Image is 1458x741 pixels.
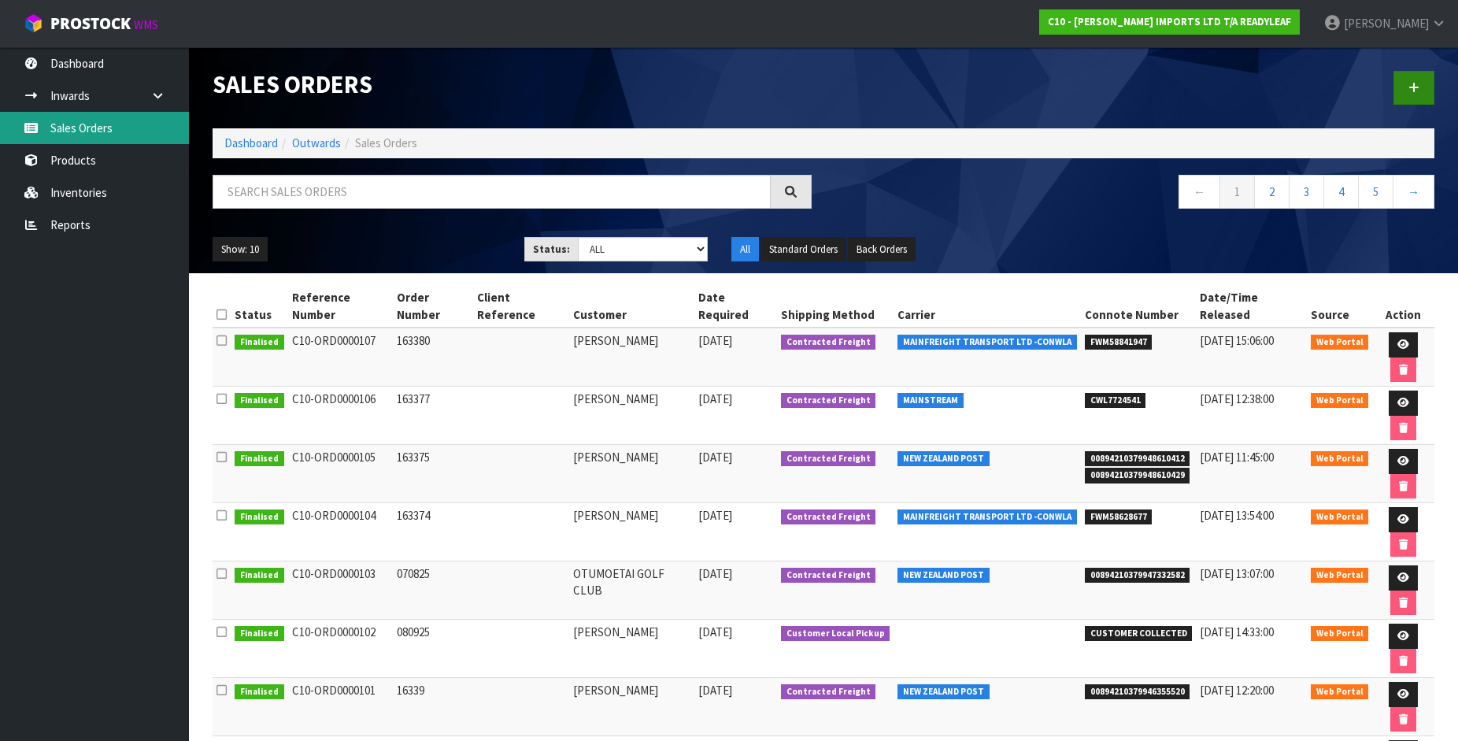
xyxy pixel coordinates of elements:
[213,71,812,98] h1: Sales Orders
[1372,285,1434,328] th: Action
[1200,391,1274,406] span: [DATE] 12:38:00
[897,509,1077,525] span: MAINFREIGHT TRANSPORT LTD -CONWLA
[288,678,394,736] td: C10-ORD0000101
[288,503,394,561] td: C10-ORD0000104
[569,503,694,561] td: [PERSON_NAME]
[569,678,694,736] td: [PERSON_NAME]
[698,683,732,698] span: [DATE]
[781,568,876,584] span: Contracted Freight
[1323,175,1359,209] a: 4
[1311,509,1369,525] span: Web Portal
[897,393,964,409] span: MAINSTREAM
[235,568,284,584] span: Finalised
[1358,175,1393,209] a: 5
[213,175,771,209] input: Search sales orders
[355,135,417,150] span: Sales Orders
[894,285,1081,328] th: Carrier
[235,509,284,525] span: Finalised
[533,243,570,256] strong: Status:
[1200,508,1274,523] span: [DATE] 13:54:00
[288,561,394,620] td: C10-ORD0000103
[569,445,694,503] td: [PERSON_NAME]
[777,285,894,328] th: Shipping Method
[1179,175,1220,209] a: ←
[1311,451,1369,467] span: Web Portal
[698,624,732,639] span: [DATE]
[1085,451,1190,467] span: 00894210379948610412
[288,387,394,445] td: C10-ORD0000106
[235,626,284,642] span: Finalised
[698,450,732,465] span: [DATE]
[835,175,1434,213] nav: Page navigation
[569,620,694,678] td: [PERSON_NAME]
[1085,393,1146,409] span: CWL7724541
[781,509,876,525] span: Contracted Freight
[1200,683,1274,698] span: [DATE] 12:20:00
[781,451,876,467] span: Contracted Freight
[292,135,341,150] a: Outwards
[781,335,876,350] span: Contracted Freight
[1085,684,1190,700] span: 00894210379946355520
[50,13,131,34] span: ProStock
[393,678,473,736] td: 16339
[393,387,473,445] td: 163377
[231,285,288,328] th: Status
[698,508,732,523] span: [DATE]
[393,561,473,620] td: 070825
[569,328,694,387] td: [PERSON_NAME]
[1311,335,1369,350] span: Web Portal
[1200,566,1274,581] span: [DATE] 13:07:00
[1196,285,1307,328] th: Date/Time Released
[897,568,990,584] span: NEW ZEALAND POST
[1085,626,1193,642] span: CUSTOMER COLLECTED
[288,328,394,387] td: C10-ORD0000107
[235,393,284,409] span: Finalised
[569,285,694,328] th: Customer
[1048,15,1291,28] strong: C10 - [PERSON_NAME] IMPORTS LTD T/A READYLEAF
[897,684,990,700] span: NEW ZEALAND POST
[213,237,268,262] button: Show: 10
[1085,335,1153,350] span: FWM58841947
[1344,16,1429,31] span: [PERSON_NAME]
[694,285,777,328] th: Date Required
[698,333,732,348] span: [DATE]
[698,391,732,406] span: [DATE]
[224,135,278,150] a: Dashboard
[569,561,694,620] td: OTUMOETAI GOLF CLUB
[760,237,846,262] button: Standard Orders
[781,393,876,409] span: Contracted Freight
[24,13,43,33] img: cube-alt.png
[393,503,473,561] td: 163374
[1085,568,1190,584] span: 00894210379947332582
[393,620,473,678] td: 080925
[897,335,1077,350] span: MAINFREIGHT TRANSPORT LTD -CONWLA
[1081,285,1197,328] th: Connote Number
[1311,626,1369,642] span: Web Portal
[1254,175,1290,209] a: 2
[1085,509,1153,525] span: FWM58628677
[134,17,158,32] small: WMS
[235,684,284,700] span: Finalised
[393,328,473,387] td: 163380
[288,285,394,328] th: Reference Number
[1200,333,1274,348] span: [DATE] 15:06:00
[781,684,876,700] span: Contracted Freight
[1307,285,1373,328] th: Source
[235,451,284,467] span: Finalised
[1393,175,1434,209] a: →
[897,451,990,467] span: NEW ZEALAND POST
[393,445,473,503] td: 163375
[1289,175,1324,209] a: 3
[288,620,394,678] td: C10-ORD0000102
[1219,175,1255,209] a: 1
[1200,450,1274,465] span: [DATE] 11:45:00
[1200,624,1274,639] span: [DATE] 14:33:00
[731,237,759,262] button: All
[569,387,694,445] td: [PERSON_NAME]
[848,237,916,262] button: Back Orders
[1311,393,1369,409] span: Web Portal
[1311,684,1369,700] span: Web Portal
[1085,468,1190,484] span: 00894210379948610429
[288,445,394,503] td: C10-ORD0000105
[781,626,890,642] span: Customer Local Pickup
